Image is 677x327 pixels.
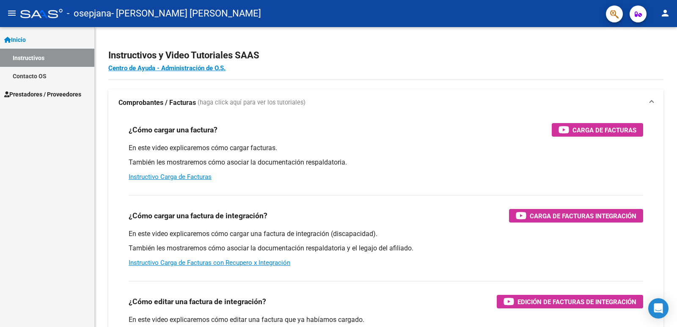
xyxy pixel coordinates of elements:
[108,47,663,63] h2: Instructivos y Video Tutoriales SAAS
[129,124,217,136] h3: ¿Cómo cargar una factura?
[129,158,643,167] p: También les mostraremos cómo asociar la documentación respaldatoria.
[129,315,643,324] p: En este video explicaremos cómo editar una factura que ya habíamos cargado.
[517,297,636,307] span: Edición de Facturas de integración
[530,211,636,221] span: Carga de Facturas Integración
[67,4,111,23] span: - osepjana
[129,259,290,267] a: Instructivo Carga de Facturas con Recupero x Integración
[129,173,212,181] a: Instructivo Carga de Facturas
[7,8,17,18] mat-icon: menu
[129,229,643,239] p: En este video explicaremos cómo cargar una factura de integración (discapacidad).
[129,244,643,253] p: También les mostraremos cómo asociar la documentación respaldatoria y el legajo del afiliado.
[552,123,643,137] button: Carga de Facturas
[129,143,643,153] p: En este video explicaremos cómo cargar facturas.
[111,4,261,23] span: - [PERSON_NAME] [PERSON_NAME]
[129,296,266,308] h3: ¿Cómo editar una factura de integración?
[497,295,643,308] button: Edición de Facturas de integración
[572,125,636,135] span: Carga de Facturas
[129,210,267,222] h3: ¿Cómo cargar una factura de integración?
[4,90,81,99] span: Prestadores / Proveedores
[108,64,226,72] a: Centro de Ayuda - Administración de O.S.
[509,209,643,223] button: Carga de Facturas Integración
[108,89,663,116] mat-expansion-panel-header: Comprobantes / Facturas (haga click aquí para ver los tutoriales)
[198,98,305,107] span: (haga click aquí para ver los tutoriales)
[118,98,196,107] strong: Comprobantes / Facturas
[660,8,670,18] mat-icon: person
[648,298,669,319] div: Open Intercom Messenger
[4,35,26,44] span: Inicio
